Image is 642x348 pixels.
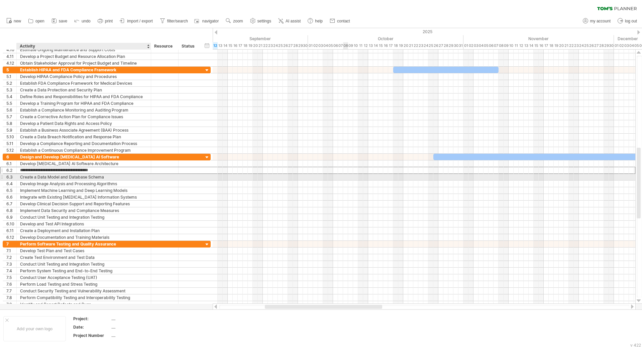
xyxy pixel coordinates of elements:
[333,42,338,49] div: Monday, 6 October 2025
[5,17,23,25] a: new
[20,248,147,254] div: Develop Test Plan and Test Cases
[73,333,110,338] div: Project Number
[50,17,69,25] a: save
[524,42,529,49] div: Thursday, 13 November 2025
[418,42,423,49] div: Thursday, 23 October 2025
[473,42,478,49] div: Monday, 3 November 2025
[6,107,16,113] div: 5.6
[6,214,16,220] div: 6.9
[243,42,248,49] div: Thursday, 18 September 2025
[20,181,147,187] div: Develop Image Analysis and Processing Algorithms
[167,19,188,23] span: filter/search
[6,167,16,173] div: 6.2
[20,53,147,60] div: Develop a Project Budget and Resource Allocation Plan
[20,114,147,120] div: Create a Corrective Action Plan for Compliance Issues
[433,42,438,49] div: Sunday, 26 October 2025
[182,43,196,50] div: Status
[193,17,221,25] a: navigator
[574,42,579,49] div: Sunday, 23 November 2025
[609,42,614,49] div: Sunday, 30 November 2025
[253,42,258,49] div: Saturday, 20 September 2025
[111,333,168,338] div: ....
[6,194,16,200] div: 6.6
[286,19,301,23] span: AI assist
[6,274,16,281] div: 7.5
[468,42,473,49] div: Sunday, 2 November 2025
[403,42,408,49] div: Monday, 20 October 2025
[20,214,147,220] div: Conduct Unit Testing and Integration Testing
[6,114,16,120] div: 5.7
[233,19,243,23] span: zoom
[6,60,16,66] div: 4.12
[20,221,147,227] div: Develop and Test API Integrations
[6,127,16,133] div: 5.9
[6,134,16,140] div: 5.10
[20,254,147,261] div: Create Test Environment and Test Data
[624,42,629,49] div: Wednesday, 3 December 2025
[20,227,147,234] div: Create a Deployment and Installation Plan
[458,42,463,49] div: Friday, 31 October 2025
[293,42,298,49] div: Sunday, 28 September 2025
[408,42,413,49] div: Tuesday, 21 October 2025
[283,42,288,49] div: Friday, 26 September 2025
[554,42,559,49] div: Wednesday, 19 November 2025
[478,42,484,49] div: Tuesday, 4 November 2025
[233,42,238,49] div: Tuesday, 16 September 2025
[258,42,263,49] div: Sunday, 21 September 2025
[6,147,16,153] div: 5.12
[118,17,155,25] a: import / export
[338,42,343,49] div: Tuesday, 7 October 2025
[6,47,16,53] div: 4.10
[323,42,328,49] div: Saturday, 4 October 2025
[604,42,609,49] div: Saturday, 29 November 2025
[383,42,388,49] div: Thursday, 16 October 2025
[35,19,44,23] span: open
[20,127,147,133] div: Establish a Business Associate Agreement (BAA) Process
[6,154,16,160] div: 6
[158,17,190,25] a: filter/search
[313,42,318,49] div: Thursday, 2 October 2025
[6,254,16,261] div: 7.2
[6,201,16,207] div: 6.7
[343,42,348,49] div: Wednesday, 8 October 2025
[6,281,16,287] div: 7.6
[6,261,16,267] div: 7.3
[20,47,147,53] div: Estimate Ongoing Maintenance and Support Costs
[20,120,147,127] div: Develop a Patient Data Rights and Access Policy
[328,42,333,49] div: Sunday, 5 October 2025
[6,301,16,307] div: 7.9
[20,241,147,247] div: Perform Software Testing and Quality Assurance
[363,42,368,49] div: Sunday, 12 October 2025
[298,42,303,49] div: Monday, 29 September 2025
[463,35,614,42] div: November 2025
[20,100,147,107] div: Develop a Training Program for HIPAA and FDA Compliance
[509,42,514,49] div: Monday, 10 November 2025
[378,42,383,49] div: Wednesday, 15 October 2025
[6,234,16,240] div: 6.12
[223,42,228,49] div: Sunday, 14 September 2025
[20,274,147,281] div: Conduct User Acceptance Testing (UAT)
[20,160,147,167] div: Develop [MEDICAL_DATA] AI Software Architecture
[448,42,453,49] div: Wednesday, 29 October 2025
[499,42,504,49] div: Saturday, 8 November 2025
[20,207,147,214] div: Implement Data Security and Compliance Measures
[428,42,433,49] div: Saturday, 25 October 2025
[630,343,641,348] div: v 422
[358,42,363,49] div: Saturday, 11 October 2025
[484,42,489,49] div: Wednesday, 5 November 2025
[519,42,524,49] div: Wednesday, 12 November 2025
[6,207,16,214] div: 6.8
[318,42,323,49] div: Friday, 3 October 2025
[20,288,147,294] div: Conduct Security Testing and Vulnerability Assessment
[73,324,110,330] div: Date:
[616,17,639,25] a: log out
[393,42,398,49] div: Saturday, 18 October 2025
[154,43,175,50] div: Resource
[202,19,219,23] span: navigator
[368,42,373,49] div: Monday, 13 October 2025
[584,42,589,49] div: Tuesday, 25 November 2025
[20,301,147,307] div: Identify and Report Defects and Bugs
[6,187,16,194] div: 6.5
[589,42,594,49] div: Wednesday, 26 November 2025
[619,42,624,49] div: Tuesday, 2 December 2025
